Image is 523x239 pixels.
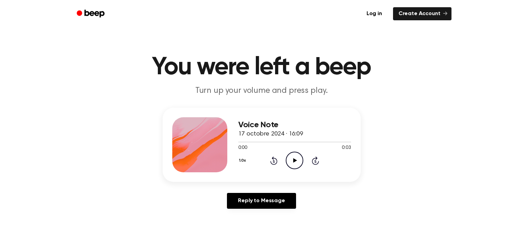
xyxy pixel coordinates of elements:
span: 0:00 [238,144,247,152]
span: 0:03 [342,144,351,152]
span: 17 octobre 2024 · 16:09 [238,131,303,137]
a: Reply to Message [227,193,296,209]
p: Turn up your volume and press play. [130,85,394,97]
h3: Voice Note [238,120,351,130]
a: Log in [360,6,389,22]
a: Create Account [393,7,451,20]
a: Beep [72,7,111,21]
button: 1.0x [238,155,249,166]
h1: You were left a beep [86,55,438,80]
